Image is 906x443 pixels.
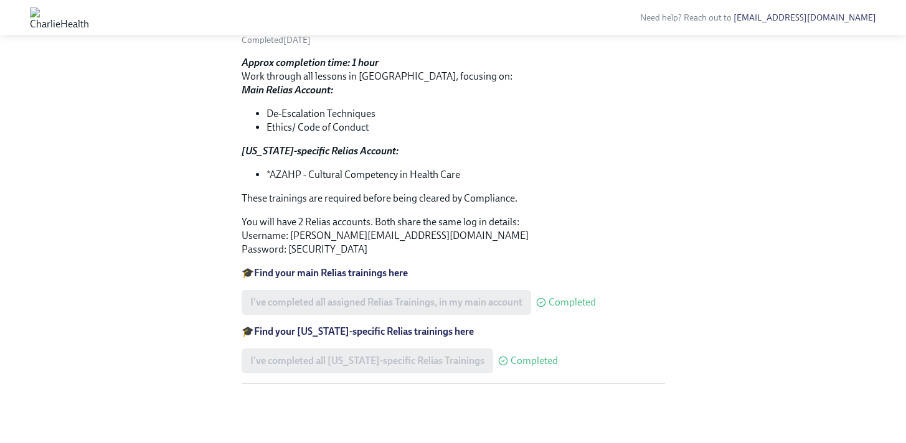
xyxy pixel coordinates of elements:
span: Completed [549,297,596,307]
p: 🎓 [242,266,665,280]
a: Find your [US_STATE]-specific Relias trainings here [254,325,474,337]
strong: Approx completion time: 1 hour [242,57,379,68]
li: De-Escalation Techniques [267,107,665,121]
span: Need help? Reach out to [640,12,876,23]
img: CharlieHealth [30,7,89,27]
p: 🎓 [242,325,665,338]
strong: [US_STATE]-specific Relias Account: [242,145,399,157]
li: Ethics/ Code of Conduct [267,121,665,134]
span: Thursday, September 25th 2025, 10:53 am [242,35,311,45]
strong: Main Relias Account: [242,84,333,96]
li: *AZAHP - Cultural Competency in Health Care [267,168,665,182]
a: [EMAIL_ADDRESS][DOMAIN_NAME] [734,12,876,23]
span: Completed [511,356,558,366]
p: Work through all lessons in [GEOGRAPHIC_DATA], focusing on: [242,56,665,97]
p: These trainings are required before being cleared by Compliance. [242,192,665,205]
a: Find your main Relias trainings here [254,267,408,279]
p: You will have 2 Relias accounts. Both share the same log in details: Username: [PERSON_NAME][EMAI... [242,215,665,256]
